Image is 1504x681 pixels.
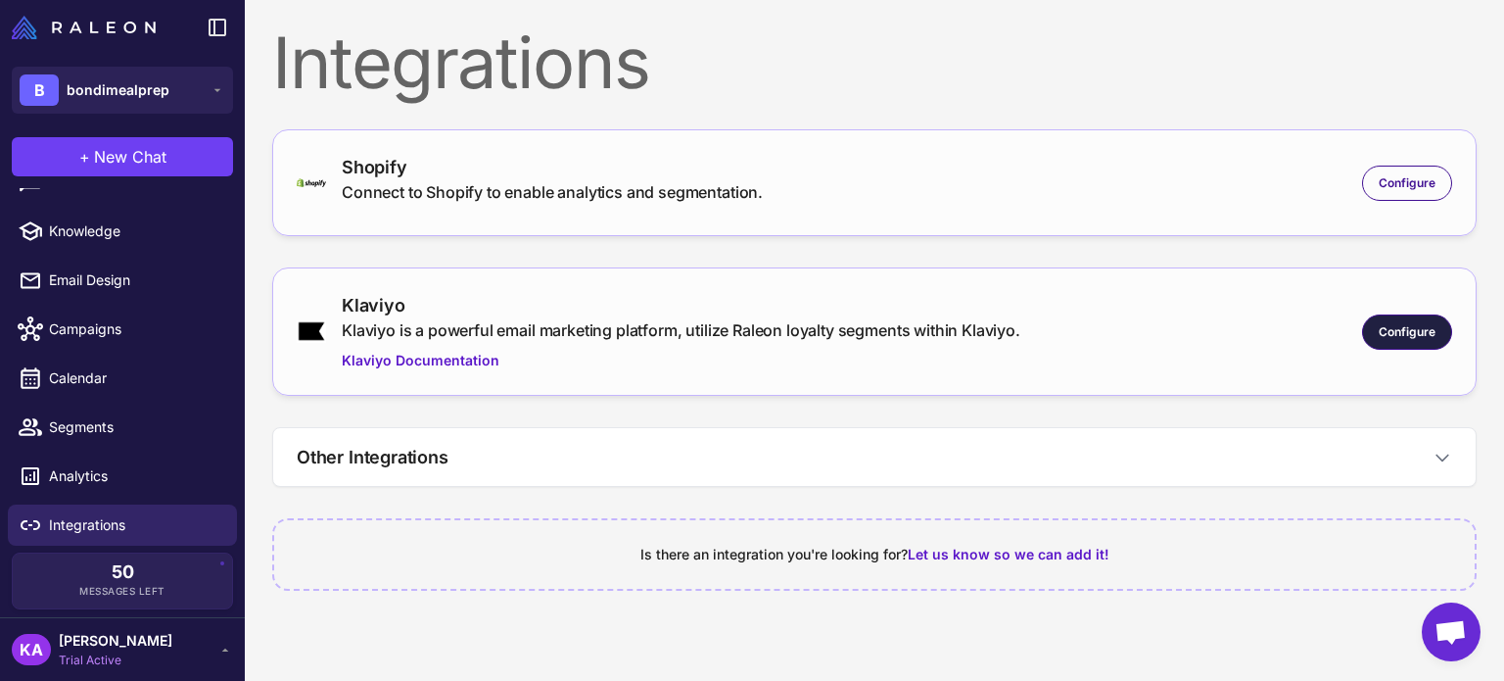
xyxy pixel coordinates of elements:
[298,544,1451,565] div: Is there an integration you're looking for?
[342,154,763,180] div: Shopify
[12,16,156,39] img: Raleon Logo
[67,79,169,101] span: bondimealprep
[79,145,90,169] span: +
[297,320,326,342] img: klaviyo.png
[8,456,237,497] a: Analytics
[49,269,221,291] span: Email Design
[49,514,221,536] span: Integrations
[1422,603,1480,661] a: Open chat
[272,27,1477,98] div: Integrations
[49,220,221,242] span: Knowledge
[297,444,448,470] h3: Other Integrations
[342,292,1020,318] div: Klaviyo
[1379,323,1435,341] span: Configure
[79,584,165,599] span: Messages Left
[8,505,237,546] a: Integrations
[49,318,221,340] span: Campaigns
[12,137,233,176] button: +New Chat
[908,546,1109,562] span: Let us know so we can add it!
[94,145,166,169] span: New Chat
[342,350,1020,371] a: Klaviyo Documentation
[1379,174,1435,192] span: Configure
[342,180,763,204] div: Connect to Shopify to enable analytics and segmentation.
[12,67,233,114] button: Bbondimealprep
[59,652,172,669] span: Trial Active
[8,407,237,448] a: Segments
[59,630,172,652] span: [PERSON_NAME]
[49,416,221,438] span: Segments
[8,309,237,350] a: Campaigns
[297,178,326,187] img: shopify-logo-primary-logo-456baa801ee66a0a435671082365958316831c9960c480451dd0330bcdae304f.svg
[273,428,1476,486] button: Other Integrations
[12,634,51,665] div: KA
[342,318,1020,342] div: Klaviyo is a powerful email marketing platform, utilize Raleon loyalty segments within Klaviyo.
[8,358,237,399] a: Calendar
[8,260,237,301] a: Email Design
[112,563,134,581] span: 50
[20,74,59,106] div: B
[49,465,221,487] span: Analytics
[8,211,237,252] a: Knowledge
[49,367,221,389] span: Calendar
